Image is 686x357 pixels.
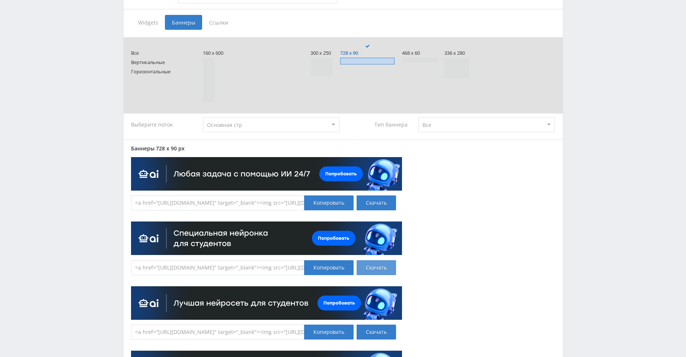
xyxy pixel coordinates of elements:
div: Копировать [304,260,354,275]
span: Ссылки [202,15,235,30]
div: Копировать [304,195,354,210]
span: Вертикальные [131,60,188,65]
span: Widgets [131,15,165,30]
span: 300 x 250 [310,50,333,56]
span: 336 x 280 [444,50,469,56]
div: Копировать [304,325,354,340]
span: Все [131,50,188,56]
div: Выберите поток [131,117,196,132]
div: Баннеры 728 x 90 px [131,146,555,152]
div: Тип баннера [347,117,411,132]
span: Баннеры [165,15,202,30]
span: 728 x 90 [340,50,395,56]
a: Скачать [357,325,396,340]
a: Скачать [357,260,396,275]
span: 160 x 600 [203,50,223,56]
span: 468 x 60 [402,50,437,56]
span: Горизонтальные [131,69,188,74]
a: Скачать [357,195,396,210]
